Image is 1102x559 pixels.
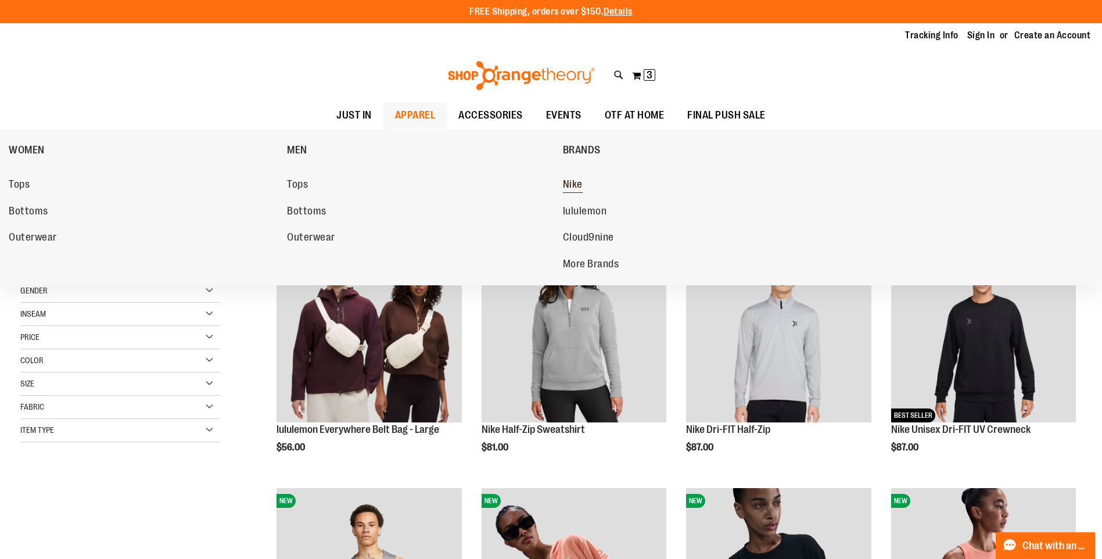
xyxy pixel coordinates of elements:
span: FINAL PUSH SALE [687,102,766,128]
span: 3 [647,69,652,81]
span: ACCESSORIES [458,102,523,128]
span: NEW [891,494,910,508]
img: Shop Orangetheory [446,61,597,90]
span: Chat with an Expert [1022,540,1088,551]
span: OTF AT HOME [605,102,665,128]
span: Cloud9nine [563,231,614,246]
span: WOMEN [9,144,45,159]
span: Color [20,356,44,365]
span: More Brands [563,258,619,273]
span: Bottoms [287,205,326,220]
span: Tops [9,178,30,193]
a: Nike Half-Zip Sweatshirt [482,424,585,435]
span: EVENTS [546,102,581,128]
a: Nike Dri-FIT Half-ZipNEW [686,237,871,424]
span: Fabric [20,402,44,411]
span: BEST SELLER [891,408,935,422]
span: NEW [277,494,296,508]
span: MEN [287,144,307,159]
a: Details [604,6,633,17]
span: Item Type [20,425,54,435]
span: $81.00 [482,442,510,453]
span: Bottoms [9,205,48,220]
span: NEW [686,494,705,508]
a: Create an Account [1014,29,1091,42]
span: JUST IN [336,102,372,128]
span: $56.00 [277,442,307,453]
span: Size [20,379,34,388]
img: lululemon Everywhere Belt Bag - Large [277,237,461,422]
span: APPAREL [395,102,436,128]
a: lululemon Everywhere Belt Bag - LargeNEW [277,237,461,424]
span: Nike [563,178,583,193]
span: Gender [20,286,48,295]
a: lululemon Everywhere Belt Bag - Large [277,424,439,435]
div: product [476,231,672,482]
img: Nike Half-Zip Sweatshirt [482,237,666,422]
span: Outerwear [9,231,57,246]
p: FREE Shipping, orders over $150. [469,5,633,19]
a: Nike Dri-FIT Half-Zip [686,424,770,435]
img: Nike Dri-FIT Half-Zip [686,237,871,422]
div: product [271,231,467,482]
div: product [680,231,877,482]
a: Nike Unisex Dri-FIT UV Crewneck [891,424,1031,435]
span: NEW [482,494,501,508]
span: BRANDS [563,144,601,159]
span: $87.00 [686,442,715,453]
a: Nike Half-Zip SweatshirtNEW [482,237,666,424]
span: Price [20,332,40,342]
a: Tracking Info [905,29,959,42]
span: Tops [287,178,308,193]
img: Nike Unisex Dri-FIT UV Crewneck [891,237,1076,422]
button: Chat with an Expert [996,532,1096,559]
a: Nike Unisex Dri-FIT UV CrewneckNEWBEST SELLER [891,237,1076,424]
span: lululemon [563,205,607,220]
span: $87.00 [891,442,920,453]
div: product [885,231,1082,482]
span: Outerwear [287,231,335,246]
span: Inseam [20,309,46,318]
a: Sign In [967,29,995,42]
